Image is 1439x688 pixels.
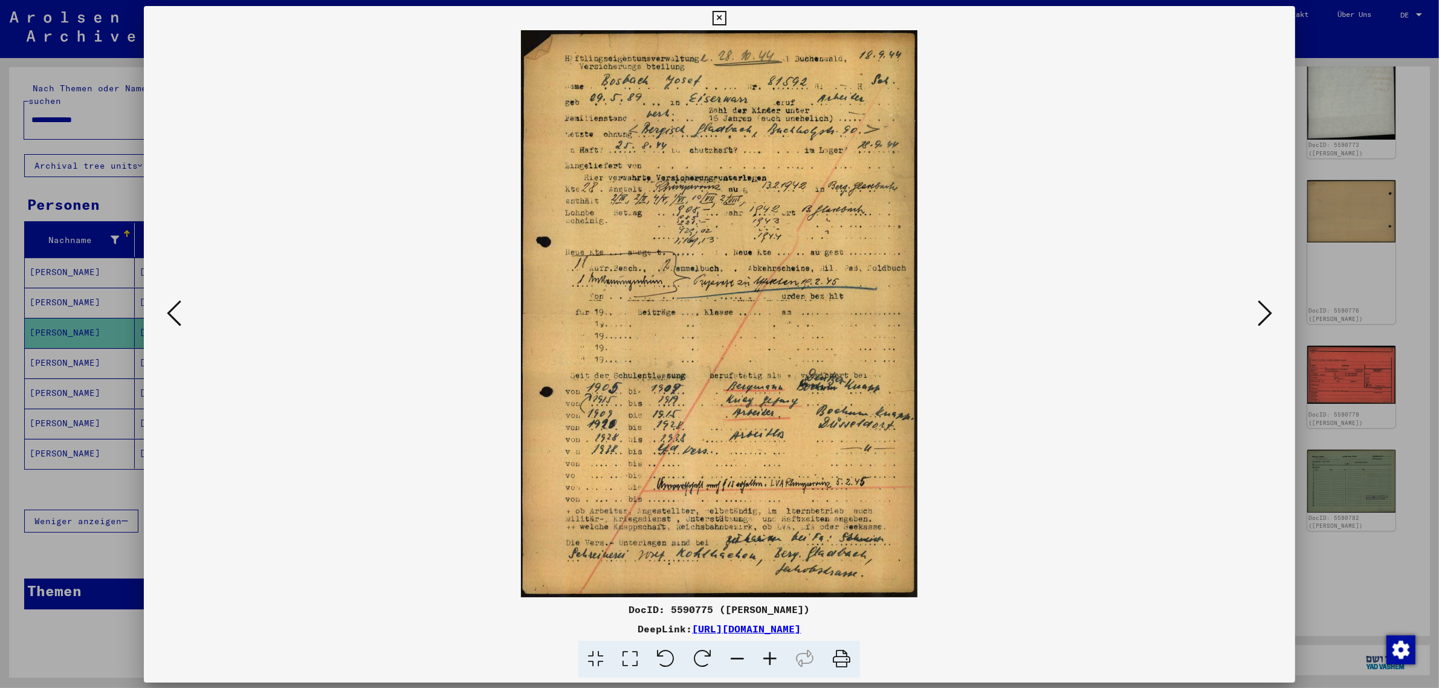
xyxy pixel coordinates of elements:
[1386,635,1415,664] img: Zustimmung ändern
[1386,635,1415,664] div: Zustimmung ändern
[144,621,1295,636] div: DeepLink:
[144,602,1295,617] div: DocID: 5590775 ([PERSON_NAME])
[692,623,801,635] a: [URL][DOMAIN_NAME]
[185,30,1254,597] img: 001.jpg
